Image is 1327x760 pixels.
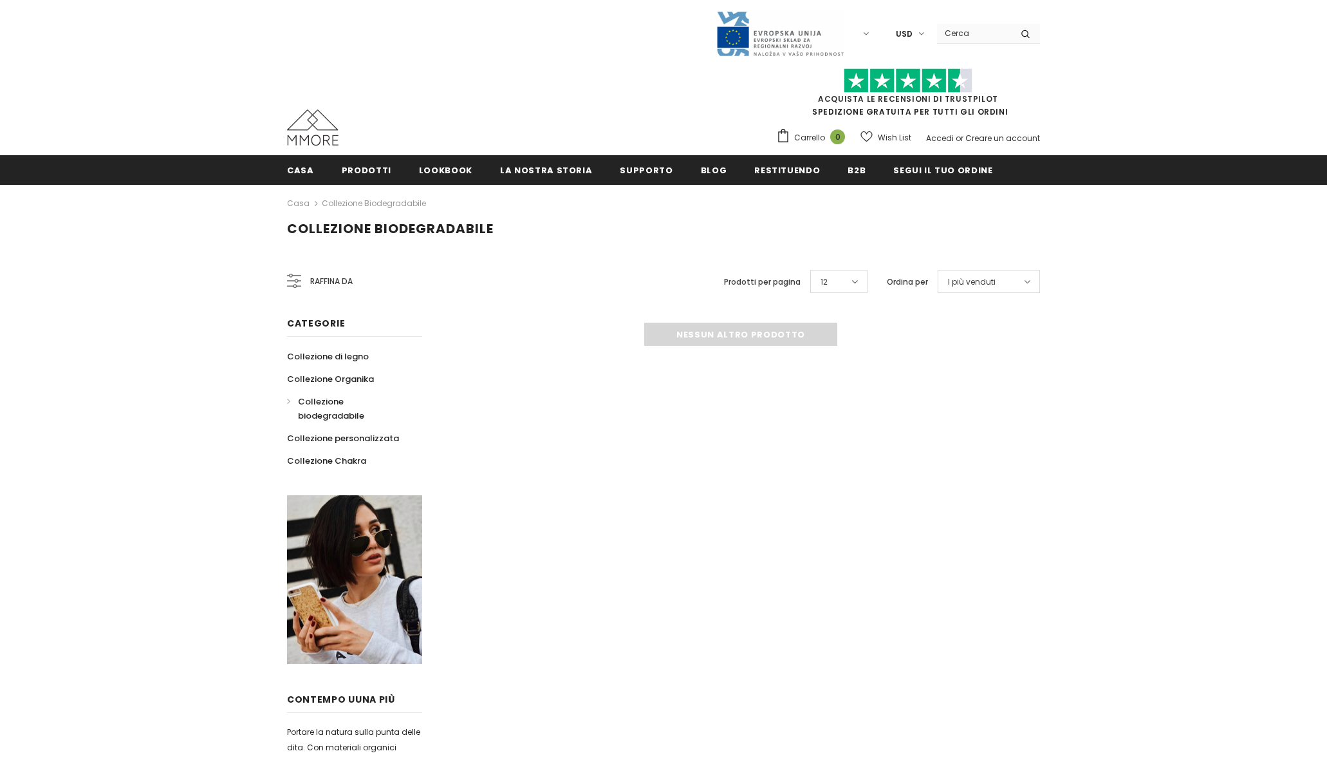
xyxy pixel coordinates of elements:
[937,24,1011,43] input: Search Site
[716,10,844,57] img: Javni Razpis
[754,155,820,184] a: Restituendo
[893,155,992,184] a: Segui il tuo ordine
[844,68,972,93] img: Fidati di Pilot Stars
[701,164,727,176] span: Blog
[287,390,408,427] a: Collezione biodegradabile
[716,28,844,39] a: Javni Razpis
[500,164,592,176] span: La nostra storia
[848,164,866,176] span: B2B
[287,693,395,706] span: contempo uUna più
[965,133,1040,144] a: Creare un account
[830,129,845,144] span: 0
[818,93,998,104] a: Acquista le recensioni di TrustPilot
[322,198,426,209] a: Collezione biodegradabile
[878,131,911,144] span: Wish List
[794,131,825,144] span: Carrello
[926,133,954,144] a: Accedi
[287,427,399,450] a: Collezione personalizzata
[500,155,592,184] a: La nostra storia
[724,276,801,289] label: Prodotti per pagina
[419,155,472,184] a: Lookbook
[848,155,866,184] a: B2B
[893,164,992,176] span: Segui il tuo ordine
[701,155,727,184] a: Blog
[287,317,345,330] span: Categorie
[821,276,828,289] span: 12
[287,432,399,444] span: Collezione personalizzata
[287,450,366,472] a: Collezione Chakra
[287,220,494,238] span: Collezione biodegradabile
[287,109,339,146] img: Casi MMORE
[287,350,369,363] span: Collezione di legno
[776,128,851,147] a: Carrello 0
[896,28,913,41] span: USD
[776,74,1040,117] span: SPEDIZIONE GRATUITA PER TUTTI GLI ORDINI
[287,164,314,176] span: Casa
[956,133,963,144] span: or
[620,155,673,184] a: supporto
[620,164,673,176] span: supporto
[287,155,314,184] a: Casa
[287,373,374,385] span: Collezione Organika
[860,126,911,149] a: Wish List
[948,276,996,289] span: I più venduti
[287,345,369,368] a: Collezione di legno
[298,395,364,422] span: Collezione biodegradabile
[287,196,310,211] a: Casa
[287,455,366,467] span: Collezione Chakra
[287,368,374,390] a: Collezione Organika
[887,276,928,289] label: Ordina per
[419,164,472,176] span: Lookbook
[342,155,391,184] a: Prodotti
[342,164,391,176] span: Prodotti
[754,164,820,176] span: Restituendo
[310,274,353,289] span: Raffina da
